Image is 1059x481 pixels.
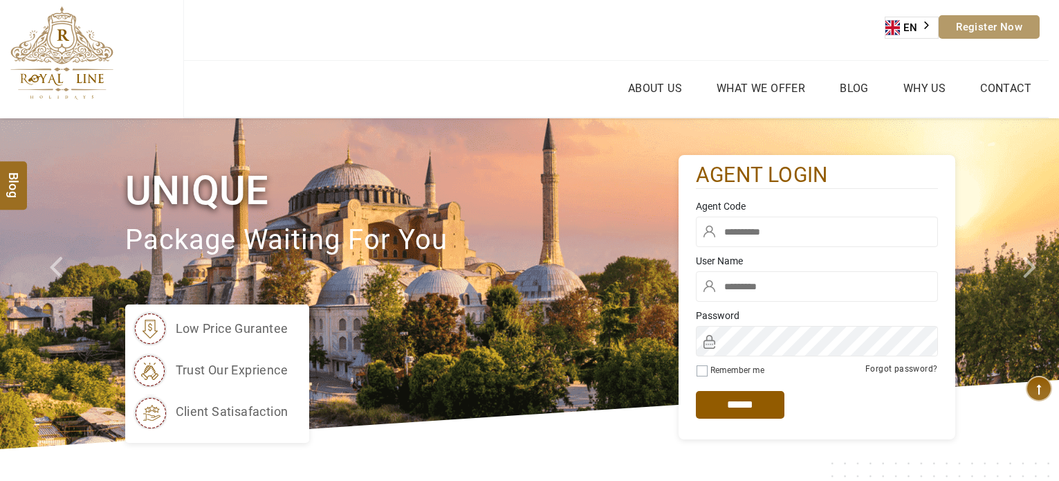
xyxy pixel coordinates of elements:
h2: agent login [696,162,938,189]
a: EN [885,17,938,38]
a: Blog [836,78,872,98]
a: Check next image [1006,118,1059,449]
p: package waiting for you [125,217,679,264]
a: About Us [625,78,685,98]
li: trust our exprience [132,353,288,388]
a: Register Now [939,15,1040,39]
label: Password [696,309,938,323]
h1: Unique [125,165,679,217]
label: User Name [696,254,938,268]
img: The Royal Line Holidays [10,6,113,100]
label: Remember me [710,365,764,375]
div: Language [885,17,939,39]
label: Agent Code [696,199,938,213]
span: Blog [5,172,23,184]
a: What we Offer [713,78,809,98]
li: low price gurantee [132,311,288,346]
a: Why Us [900,78,949,98]
li: client satisafaction [132,394,288,429]
aside: Language selected: English [885,17,939,39]
a: Forgot password? [865,364,937,374]
a: Check next prev [32,118,85,449]
a: Contact [977,78,1035,98]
